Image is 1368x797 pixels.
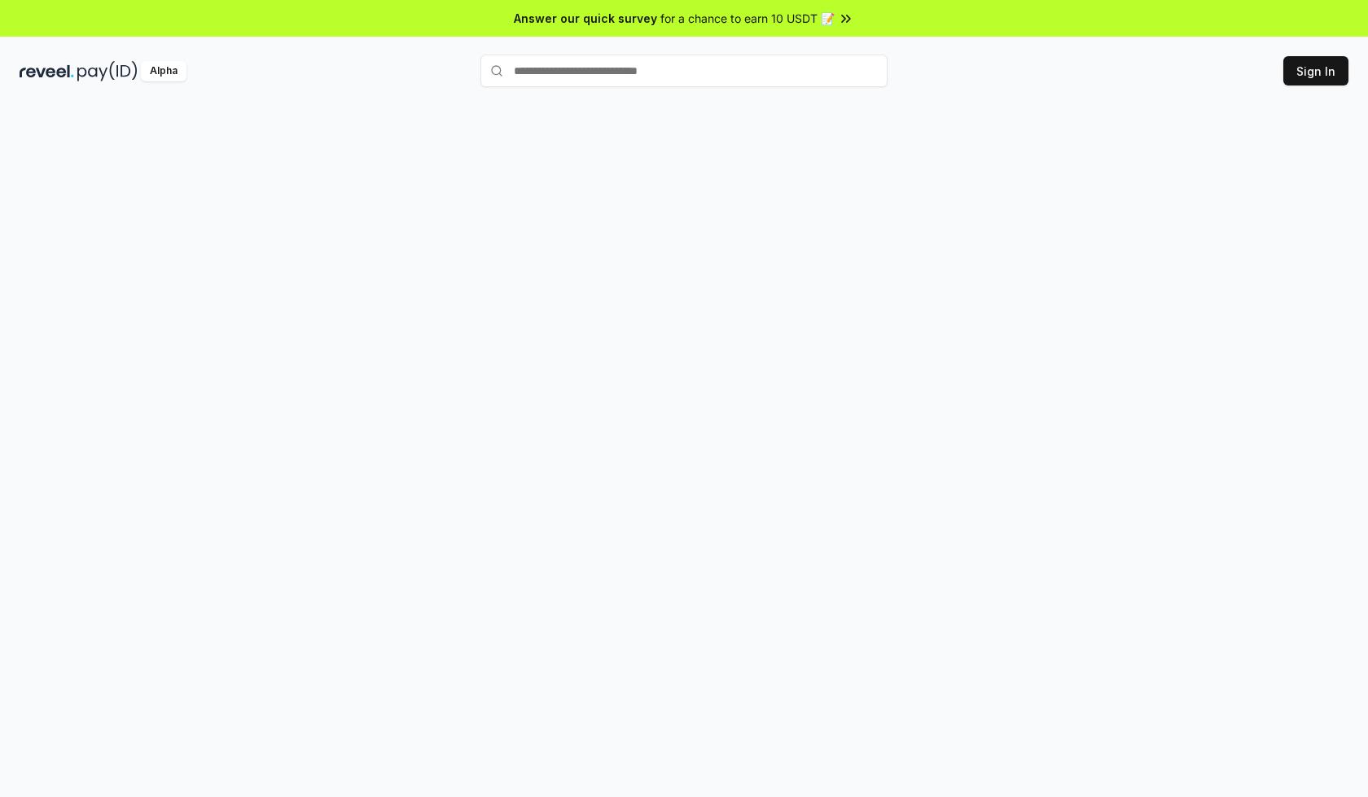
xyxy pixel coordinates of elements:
[660,10,835,27] span: for a chance to earn 10 USDT 📝
[20,61,74,81] img: reveel_dark
[514,10,657,27] span: Answer our quick survey
[141,61,186,81] div: Alpha
[77,61,138,81] img: pay_id
[1283,56,1348,85] button: Sign In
